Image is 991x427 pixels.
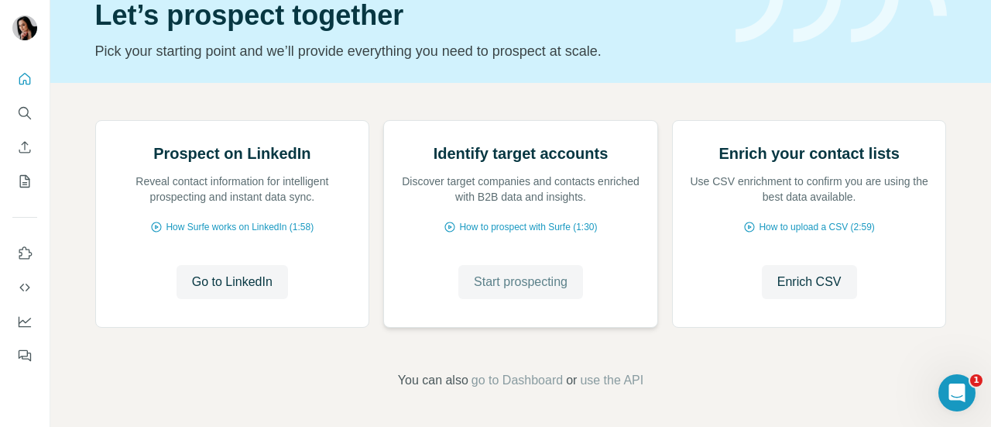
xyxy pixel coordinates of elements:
[177,265,288,299] button: Go to LinkedIn
[12,133,37,161] button: Enrich CSV
[580,371,643,390] button: use the API
[111,174,354,205] p: Reveal contact information for intelligent prospecting and instant data sync.
[938,374,976,412] iframe: Intercom live chat
[12,274,37,301] button: Use Surfe API
[434,143,609,164] h2: Identify target accounts
[777,273,842,291] span: Enrich CSV
[399,174,642,205] p: Discover target companies and contacts enriched with B2B data and insights.
[192,273,273,291] span: Go to LinkedIn
[458,265,583,299] button: Start prospecting
[153,143,310,164] h2: Prospect on LinkedIn
[718,143,899,164] h2: Enrich your contact lists
[12,65,37,93] button: Quick start
[12,239,37,267] button: Use Surfe on LinkedIn
[970,374,982,387] span: 1
[459,220,597,234] span: How to prospect with Surfe (1:30)
[12,167,37,195] button: My lists
[12,99,37,127] button: Search
[398,371,468,390] span: You can also
[688,174,931,205] p: Use CSV enrichment to confirm you are using the best data available.
[759,220,874,234] span: How to upload a CSV (2:59)
[474,273,568,291] span: Start prospecting
[12,15,37,40] img: Avatar
[12,308,37,336] button: Dashboard
[762,265,857,299] button: Enrich CSV
[95,40,717,62] p: Pick your starting point and we’ll provide everything you need to prospect at scale.
[12,342,37,370] button: Feedback
[471,371,563,390] button: go to Dashboard
[166,220,314,234] span: How Surfe works on LinkedIn (1:58)
[566,371,577,390] span: or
